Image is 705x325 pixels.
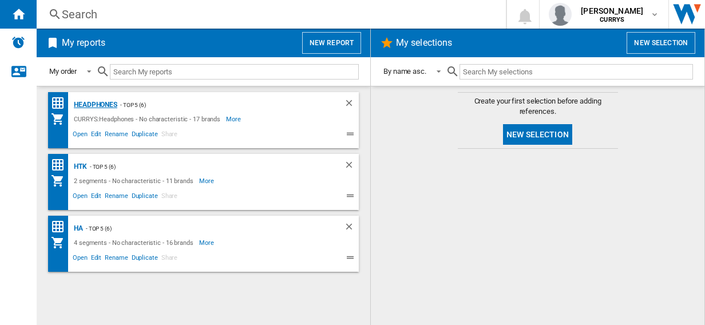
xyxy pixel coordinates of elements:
[71,112,226,126] div: CURRYS:Headphones - No characteristic - 17 brands
[458,96,618,117] span: Create your first selection before adding references.
[394,32,454,54] h2: My selections
[49,67,77,76] div: My order
[51,112,71,126] div: My Assortment
[199,174,216,188] span: More
[344,98,359,112] div: Delete
[383,67,426,76] div: By name asc.
[130,129,160,142] span: Duplicate
[302,32,361,54] button: New report
[160,191,180,204] span: Share
[581,5,643,17] span: [PERSON_NAME]
[51,220,71,234] div: Price Matrix
[51,174,71,188] div: My Assortment
[117,98,321,112] div: - top 5 (6)
[71,98,117,112] div: Headphones
[199,236,216,249] span: More
[71,160,87,174] div: HTK
[87,160,321,174] div: - top 5 (6)
[103,129,129,142] span: Rename
[71,191,89,204] span: Open
[549,3,572,26] img: profile.jpg
[71,252,89,266] span: Open
[103,191,129,204] span: Rename
[130,191,160,204] span: Duplicate
[71,174,199,188] div: 2 segments - No characteristic - 11 brands
[103,252,129,266] span: Rename
[62,6,476,22] div: Search
[71,236,199,249] div: 4 segments - No characteristic - 16 brands
[71,221,83,236] div: HA
[460,64,693,80] input: Search My selections
[89,191,104,204] span: Edit
[344,221,359,236] div: Delete
[89,252,104,266] span: Edit
[160,252,180,266] span: Share
[89,129,104,142] span: Edit
[71,129,89,142] span: Open
[627,32,695,54] button: New selection
[600,16,624,23] b: CURRYS
[130,252,160,266] span: Duplicate
[503,124,572,145] button: New selection
[83,221,321,236] div: - top 5 (6)
[51,158,71,172] div: Price Matrix
[60,32,108,54] h2: My reports
[51,236,71,249] div: My Assortment
[160,129,180,142] span: Share
[344,160,359,174] div: Delete
[51,96,71,110] div: Price Matrix
[11,35,25,49] img: alerts-logo.svg
[226,112,243,126] span: More
[110,64,359,80] input: Search My reports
